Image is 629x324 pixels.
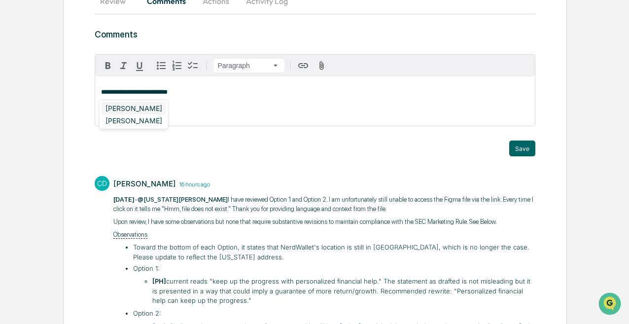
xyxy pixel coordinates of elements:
span: Preclearance [20,124,64,134]
div: 🖐️ [10,125,18,133]
span: Attestations [81,124,122,134]
button: Save [509,141,535,156]
div: CD [95,176,109,191]
button: Underline [132,58,147,73]
div: [PERSON_NAME] [102,102,166,114]
strong: [DATE] [113,196,135,203]
a: Powered byPylon [70,167,119,175]
li: Option 1: [133,264,535,306]
div: [PERSON_NAME] [113,179,176,188]
u: Observations [113,231,147,239]
p: Upon review, I have some observations but none that require substantive revisions to maintain com... [113,217,535,227]
li: Toward the bottom of each Option, it states that NerdWallet's location is still in [GEOGRAPHIC_DA... [133,243,535,262]
button: Attach files [313,59,330,72]
button: Italic [116,58,132,73]
h3: Comments [95,29,535,39]
div: [PERSON_NAME] [102,114,166,127]
span: Data Lookup [20,143,62,153]
a: 🖐️Preclearance [6,120,68,138]
img: 1746055101610-c473b297-6a78-478c-a979-82029cc54cd1 [10,75,28,93]
div: 🗄️ [71,125,79,133]
p: - I have reviewed Option 1 and Option 2. I am unfortunately still unable to access the Figma file... [113,195,535,214]
span: @[US_STATE][PERSON_NAME] [138,196,228,203]
button: Start new chat [168,78,179,90]
li: current reads "keep up the progress with personalized financial help." The statement as drafted i... [152,277,535,306]
time: Tuesday, October 7, 2025 at 5:38:47 PM EDT [176,180,210,188]
div: 🔎 [10,144,18,152]
div: We're available if you need us! [34,85,125,93]
button: Bold [100,58,116,73]
strong: [PH] [152,277,166,285]
iframe: Open customer support [597,291,624,318]
p: How can we help? [10,21,179,36]
a: 🔎Data Lookup [6,139,66,157]
button: Block type [213,59,284,72]
span: Pylon [98,167,119,175]
a: 🗄️Attestations [68,120,126,138]
div: Start new chat [34,75,162,85]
